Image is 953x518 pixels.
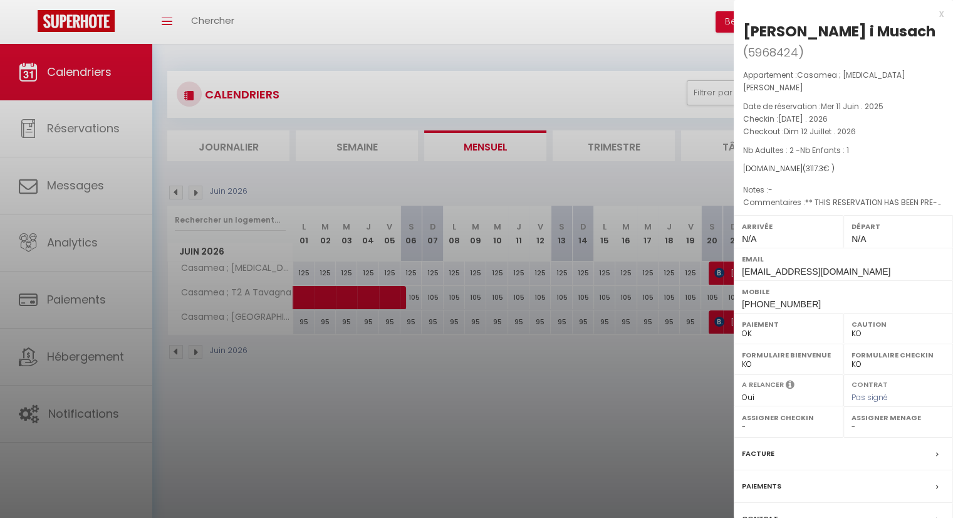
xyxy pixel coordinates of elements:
[734,6,944,21] div: x
[743,125,944,138] p: Checkout :
[806,163,823,174] span: 3117.3
[742,349,835,361] label: Formulaire Bienvenue
[821,101,883,112] span: Mer 11 Juin . 2025
[800,145,849,156] span: Nb Enfants : 1
[748,45,798,60] span: 5968424
[851,411,945,424] label: Assigner Menage
[803,163,835,174] span: ( € )
[851,220,945,233] label: Départ
[742,253,945,265] label: Email
[786,379,794,393] i: Sélectionner OUI si vous souhaiter envoyer les séquences de messages post-checkout
[743,70,905,93] span: Casamea ; [MEDICAL_DATA] [PERSON_NAME]
[768,184,773,195] span: -
[743,196,944,209] p: Commentaires :
[851,349,945,361] label: Formulaire Checkin
[742,267,890,277] span: [EMAIL_ADDRESS][DOMAIN_NAME]
[851,379,888,388] label: Contrat
[742,318,835,330] label: Paiement
[742,299,821,309] span: [PHONE_NUMBER]
[851,234,866,244] span: N/A
[742,411,835,424] label: Assigner Checkin
[851,392,888,403] span: Pas signé
[743,163,944,175] div: [DOMAIN_NAME]
[784,126,856,137] span: Dim 12 Juillet . 2026
[778,114,828,124] span: [DATE] . 2026
[743,113,944,125] p: Checkin :
[743,184,944,196] p: Notes :
[742,447,774,460] label: Facture
[743,145,849,156] span: Nb Adultes : 2 -
[743,43,804,61] span: ( )
[742,480,781,493] label: Paiements
[743,21,935,41] div: [PERSON_NAME] i Musach
[742,220,835,233] label: Arrivée
[742,285,945,298] label: Mobile
[743,69,944,94] p: Appartement :
[743,100,944,113] p: Date de réservation :
[742,379,784,390] label: A relancer
[742,234,756,244] span: N/A
[851,318,945,330] label: Caution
